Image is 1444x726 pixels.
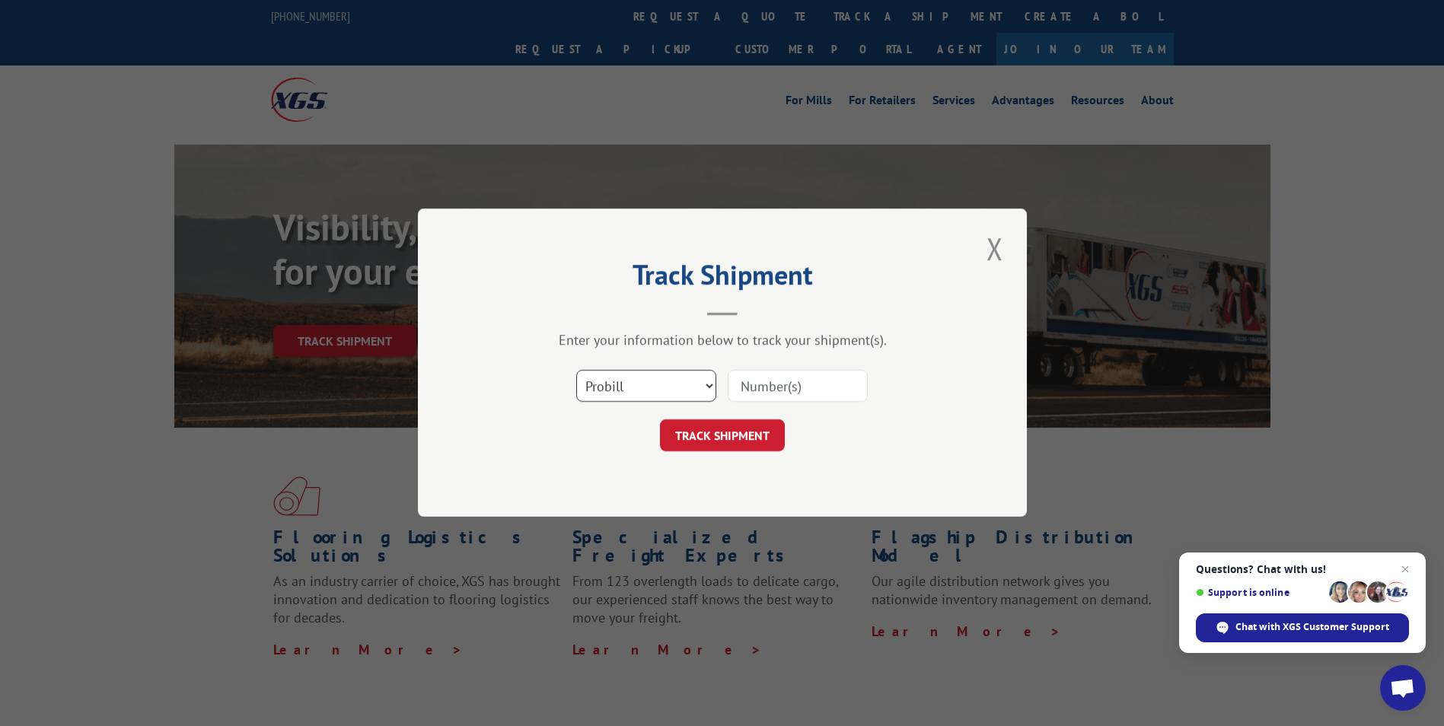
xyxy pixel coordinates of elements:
button: TRACK SHIPMENT [660,420,785,452]
span: Chat with XGS Customer Support [1235,620,1389,634]
span: Chat with XGS Customer Support [1196,613,1409,642]
a: Open chat [1380,665,1426,711]
input: Number(s) [728,371,868,403]
button: Close modal [982,228,1008,269]
span: Support is online [1196,587,1324,598]
h2: Track Shipment [494,264,951,293]
div: Enter your information below to track your shipment(s). [494,332,951,349]
span: Questions? Chat with us! [1196,563,1409,575]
